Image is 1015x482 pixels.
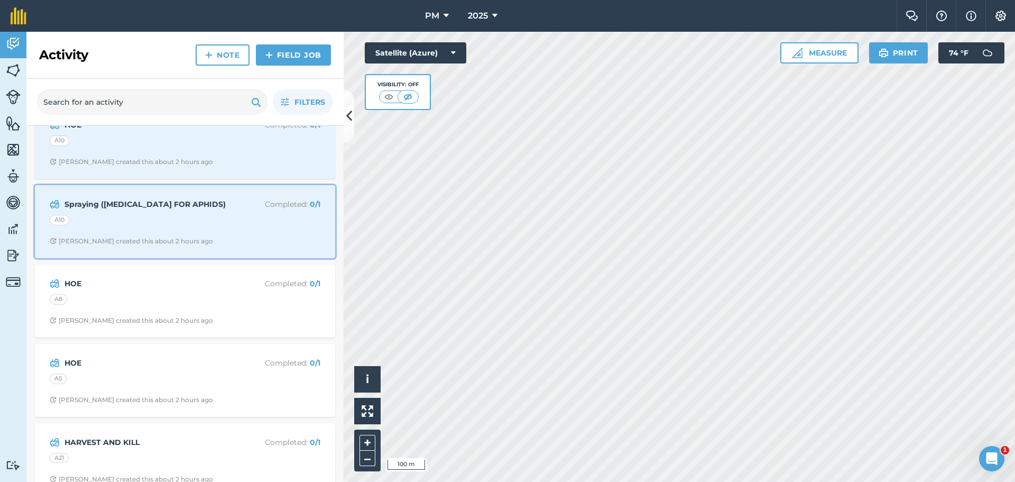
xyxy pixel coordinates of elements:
img: svg+xml;base64,PD94bWwgdmVyc2lvbj0iMS4wIiBlbmNvZGluZz0idXRmLTgiPz4KPCEtLSBHZW5lcmF0b3I6IEFkb2JlIE... [6,248,21,263]
button: + [359,435,375,451]
img: Ruler icon [792,48,802,58]
img: svg+xml;base64,PD94bWwgdmVyc2lvbj0iMS4wIiBlbmNvZGluZz0idXRmLTgiPz4KPCEtLSBHZW5lcmF0b3I6IEFkb2JlIE... [50,198,60,211]
input: Search for an activity [37,89,267,115]
img: A question mark icon [935,11,948,21]
img: svg+xml;base64,PD94bWwgdmVyc2lvbj0iMS4wIiBlbmNvZGluZz0idXRmLTgiPz4KPCEtLSBHZW5lcmF0b3I6IEFkb2JlIE... [977,42,998,63]
strong: HARVEST AND KILL [64,436,232,448]
div: A5 [50,374,67,384]
img: svg+xml;base64,PD94bWwgdmVyc2lvbj0iMS4wIiBlbmNvZGluZz0idXRmLTgiPz4KPCEtLSBHZW5lcmF0b3I6IEFkb2JlIE... [6,36,21,52]
div: [PERSON_NAME] created this about 2 hours ago [50,316,213,325]
span: 2025 [468,10,488,22]
a: HOECompleted: 0/1A10Clock with arrow pointing clockwise[PERSON_NAME] created this about 2 hours ago [41,112,329,172]
img: Clock with arrow pointing clockwise [50,396,57,403]
img: Four arrows, one pointing top left, one top right, one bottom right and the last bottom left [362,405,373,417]
div: [PERSON_NAME] created this about 2 hours ago [50,237,213,245]
img: svg+xml;base64,PD94bWwgdmVyc2lvbj0iMS4wIiBlbmNvZGluZz0idXRmLTgiPz4KPCEtLSBHZW5lcmF0b3I6IEFkb2JlIE... [50,436,60,449]
div: Visibility: Off [377,80,419,89]
img: svg+xml;base64,PD94bWwgdmVyc2lvbj0iMS4wIiBlbmNvZGluZz0idXRmLTgiPz4KPCEtLSBHZW5lcmF0b3I6IEFkb2JlIE... [6,89,21,104]
img: svg+xml;base64,PHN2ZyB4bWxucz0iaHR0cDovL3d3dy53My5vcmcvMjAwMC9zdmciIHdpZHRoPSIxOSIgaGVpZ2h0PSIyNC... [251,96,261,108]
button: Print [869,42,928,63]
img: svg+xml;base64,PD94bWwgdmVyc2lvbj0iMS4wIiBlbmNvZGluZz0idXRmLTgiPz4KPCEtLSBHZW5lcmF0b3I6IEFkb2JlIE... [50,357,60,369]
a: Spraying ([MEDICAL_DATA] FOR APHIDS)Completed: 0/1A10Clock with arrow pointing clockwise[PERSON_N... [41,192,329,252]
img: A cog icon [994,11,1007,21]
strong: 0 / 1 [310,438,320,447]
p: Completed : [236,278,320,289]
div: A21 [50,453,69,463]
strong: 0 / 1 [310,199,320,209]
strong: 0 / 1 [310,358,320,368]
img: svg+xml;base64,PHN2ZyB4bWxucz0iaHR0cDovL3d3dy53My5vcmcvMjAwMC9zdmciIHdpZHRoPSIxNCIgaGVpZ2h0PSIyNC... [205,49,213,61]
img: svg+xml;base64,PHN2ZyB4bWxucz0iaHR0cDovL3d3dy53My5vcmcvMjAwMC9zdmciIHdpZHRoPSI1NiIgaGVpZ2h0PSI2MC... [6,115,21,131]
button: Filters [273,89,333,115]
strong: 0 / 1 [310,120,320,130]
img: Clock with arrow pointing clockwise [50,238,57,244]
button: 74 °F [938,42,1004,63]
div: A10 [50,215,69,225]
img: fieldmargin Logo [11,7,26,24]
img: svg+xml;base64,PHN2ZyB4bWxucz0iaHR0cDovL3d3dy53My5vcmcvMjAwMC9zdmciIHdpZHRoPSI1NiIgaGVpZ2h0PSI2MC... [6,142,21,158]
span: PM [425,10,439,22]
img: svg+xml;base64,PHN2ZyB4bWxucz0iaHR0cDovL3d3dy53My5vcmcvMjAwMC9zdmciIHdpZHRoPSI1NiIgaGVpZ2h0PSI2MC... [6,62,21,78]
a: HOECompleted: 0/1A5Clock with arrow pointing clockwise[PERSON_NAME] created this about 2 hours ago [41,350,329,411]
p: Completed : [236,198,320,210]
img: svg+xml;base64,PD94bWwgdmVyc2lvbj0iMS4wIiBlbmNvZGluZz0idXRmLTgiPz4KPCEtLSBHZW5lcmF0b3I6IEFkb2JlIE... [6,275,21,289]
p: Completed : [236,436,320,448]
h2: Activity [39,47,88,63]
img: svg+xml;base64,PD94bWwgdmVyc2lvbj0iMS4wIiBlbmNvZGluZz0idXRmLTgiPz4KPCEtLSBHZW5lcmF0b3I6IEFkb2JlIE... [6,460,21,470]
a: Field Job [256,44,331,66]
button: – [359,451,375,466]
img: svg+xml;base64,PD94bWwgdmVyc2lvbj0iMS4wIiBlbmNvZGluZz0idXRmLTgiPz4KPCEtLSBHZW5lcmF0b3I6IEFkb2JlIE... [6,195,21,211]
p: Completed : [236,357,320,369]
button: Measure [780,42,859,63]
img: svg+xml;base64,PD94bWwgdmVyc2lvbj0iMS4wIiBlbmNvZGluZz0idXRmLTgiPz4KPCEtLSBHZW5lcmF0b3I6IEFkb2JlIE... [50,277,60,290]
strong: 0 / 1 [310,279,320,288]
button: Satellite (Azure) [365,42,466,63]
img: Clock with arrow pointing clockwise [50,158,57,165]
img: svg+xml;base64,PHN2ZyB4bWxucz0iaHR0cDovL3d3dy53My5vcmcvMjAwMC9zdmciIHdpZHRoPSIxNCIgaGVpZ2h0PSIyNC... [265,49,273,61]
strong: HOE [64,278,232,289]
img: svg+xml;base64,PD94bWwgdmVyc2lvbj0iMS4wIiBlbmNvZGluZz0idXRmLTgiPz4KPCEtLSBHZW5lcmF0b3I6IEFkb2JlIE... [6,168,21,184]
img: svg+xml;base64,PHN2ZyB4bWxucz0iaHR0cDovL3d3dy53My5vcmcvMjAwMC9zdmciIHdpZHRoPSI1MCIgaGVpZ2h0PSI0MC... [382,92,395,102]
iframe: Intercom live chat [979,446,1004,471]
img: svg+xml;base64,PD94bWwgdmVyc2lvbj0iMS4wIiBlbmNvZGluZz0idXRmLTgiPz4KPCEtLSBHZW5lcmF0b3I6IEFkb2JlIE... [6,221,21,237]
img: Clock with arrow pointing clockwise [50,317,57,324]
img: svg+xml;base64,PHN2ZyB4bWxucz0iaHR0cDovL3d3dy53My5vcmcvMjAwMC9zdmciIHdpZHRoPSIxNyIgaGVpZ2h0PSIxNy... [966,10,976,22]
span: 74 ° F [949,42,968,63]
img: svg+xml;base64,PHN2ZyB4bWxucz0iaHR0cDovL3d3dy53My5vcmcvMjAwMC9zdmciIHdpZHRoPSI1MCIgaGVpZ2h0PSI0MC... [401,92,414,102]
div: A10 [50,135,69,146]
img: svg+xml;base64,PHN2ZyB4bWxucz0iaHR0cDovL3d3dy53My5vcmcvMjAwMC9zdmciIHdpZHRoPSIxOSIgaGVpZ2h0PSIyNC... [879,47,889,59]
button: i [354,366,381,393]
div: [PERSON_NAME] created this about 2 hours ago [50,396,213,404]
div: [PERSON_NAME] created this about 2 hours ago [50,158,213,166]
strong: HOE [64,357,232,369]
strong: Spraying ([MEDICAL_DATA] FOR APHIDS) [64,198,232,210]
img: Two speech bubbles overlapping with the left bubble in the forefront [906,11,918,21]
span: Filters [294,96,325,108]
span: i [366,372,369,386]
a: HOECompleted: 0/1A8Clock with arrow pointing clockwise[PERSON_NAME] created this about 2 hours ago [41,271,329,331]
div: A8 [50,294,67,305]
a: Note [196,44,250,66]
span: 1 [1001,446,1009,454]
